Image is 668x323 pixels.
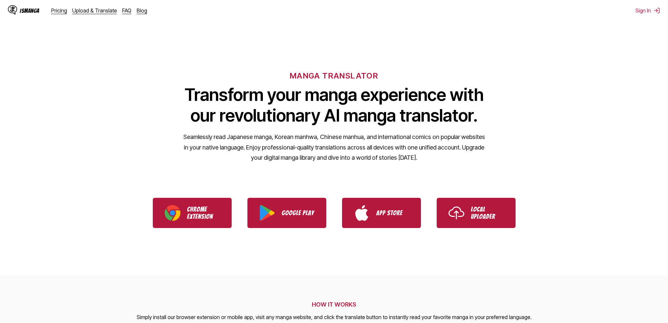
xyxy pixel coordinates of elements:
h6: MANGA TRANSLATOR [290,71,378,81]
a: Use IsManga Local Uploader [437,198,516,228]
a: IsManga LogoIsManga [8,5,51,16]
a: Blog [137,7,147,14]
img: Chrome logo [165,205,180,221]
a: Download IsManga Chrome Extension [153,198,232,228]
img: Google Play logo [259,205,275,221]
a: Pricing [51,7,67,14]
a: Upload & Translate [72,7,117,14]
h2: HOW IT WORKS [137,301,532,308]
p: Local Uploader [471,206,504,220]
p: App Store [376,209,409,217]
button: Sign In [635,7,660,14]
img: Upload icon [449,205,464,221]
p: Chrome Extension [187,206,220,220]
div: IsManga [20,8,39,14]
img: IsManga Logo [8,5,17,14]
h1: Transform your manga experience with our revolutionary AI manga translator. [183,84,485,126]
a: Download IsManga from App Store [342,198,421,228]
a: Download IsManga from Google Play [247,198,326,228]
p: Simply install our browser extension or mobile app, visit any manga website, and click the transl... [137,313,532,322]
img: App Store logo [354,205,370,221]
p: Google Play [282,209,314,217]
img: Sign out [654,7,660,14]
a: FAQ [122,7,131,14]
p: Seamlessly read Japanese manga, Korean manhwa, Chinese manhua, and international comics on popula... [183,132,485,163]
